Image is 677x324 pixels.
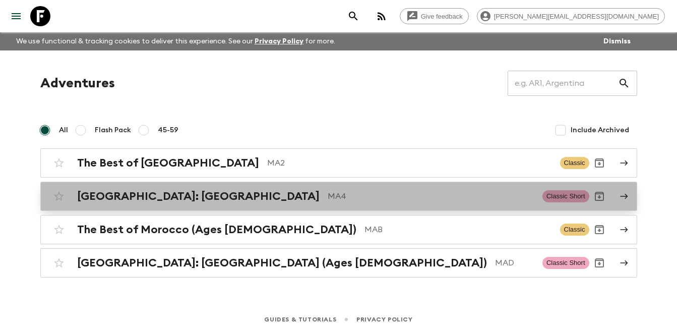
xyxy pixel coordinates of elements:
[40,148,637,178] a: The Best of [GEOGRAPHIC_DATA]MA2ClassicArchive
[400,8,469,24] a: Give feedback
[255,38,303,45] a: Privacy Policy
[560,224,589,236] span: Classic
[40,215,637,244] a: The Best of Morocco (Ages [DEMOGRAPHIC_DATA])MABClassicArchive
[601,34,633,48] button: Dismiss
[415,13,468,20] span: Give feedback
[364,224,552,236] p: MAB
[77,190,320,203] h2: [GEOGRAPHIC_DATA]: [GEOGRAPHIC_DATA]
[542,190,589,202] span: Classic Short
[508,69,618,97] input: e.g. AR1, Argentina
[40,73,115,93] h1: Adventures
[589,153,609,173] button: Archive
[560,157,589,169] span: Classic
[77,156,259,170] h2: The Best of [GEOGRAPHIC_DATA]
[477,8,665,24] div: [PERSON_NAME][EMAIL_ADDRESS][DOMAIN_NAME]
[488,13,664,20] span: [PERSON_NAME][EMAIL_ADDRESS][DOMAIN_NAME]
[158,125,178,135] span: 45-59
[542,257,589,269] span: Classic Short
[12,32,339,50] p: We use functional & tracking cookies to deliver this experience. See our for more.
[267,157,552,169] p: MA2
[589,220,609,240] button: Archive
[77,223,356,236] h2: The Best of Morocco (Ages [DEMOGRAPHIC_DATA])
[40,248,637,278] a: [GEOGRAPHIC_DATA]: [GEOGRAPHIC_DATA] (Ages [DEMOGRAPHIC_DATA])MADClassic ShortArchive
[589,186,609,206] button: Archive
[6,6,26,26] button: menu
[589,253,609,273] button: Archive
[571,125,629,135] span: Include Archived
[328,190,534,202] p: MA4
[495,257,534,269] p: MAD
[343,6,363,26] button: search adventures
[59,125,68,135] span: All
[40,182,637,211] a: [GEOGRAPHIC_DATA]: [GEOGRAPHIC_DATA]MA4Classic ShortArchive
[77,256,487,269] h2: [GEOGRAPHIC_DATA]: [GEOGRAPHIC_DATA] (Ages [DEMOGRAPHIC_DATA])
[95,125,131,135] span: Flash Pack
